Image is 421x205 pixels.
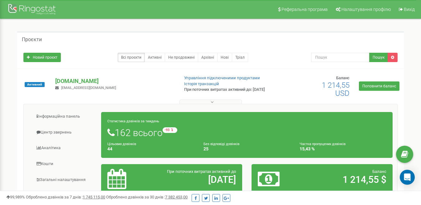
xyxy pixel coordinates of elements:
[300,147,386,151] h4: 15,43 %
[28,156,101,172] a: Кошти
[167,169,236,174] span: При поточних витратах активний до
[118,53,145,62] a: Всі проєкти
[359,81,399,91] a: Поповнити баланс
[107,127,386,138] h1: 162 всього
[163,127,177,133] small: -93
[28,172,101,188] a: Загальні налаштування
[369,53,388,62] button: Пошук
[165,195,188,199] u: 7 382 453,00
[311,53,370,62] input: Пошук
[61,86,116,90] span: [EMAIL_ADDRESS][DOMAIN_NAME]
[154,174,236,185] h2: [DATE]
[107,142,136,146] small: Цільових дзвінків
[107,147,194,151] h4: 44
[300,142,345,146] small: Частка пропущених дзвінків
[144,53,165,62] a: Активні
[322,81,350,98] span: 1 214,55 USD
[184,76,260,80] a: Управління підключеними продуктами
[341,7,391,12] span: Налаштування профілю
[28,140,101,156] a: Аналiтика
[372,169,386,174] span: Баланс
[107,119,159,123] small: Статистика дзвінків за тиждень
[28,188,101,203] a: Віртуальна АТС
[184,87,271,93] p: При поточних витратах активний до: [DATE]
[6,195,25,199] span: 99,989%
[184,81,219,86] a: Історія транзакцій
[165,53,198,62] a: Не продовжені
[217,53,232,62] a: Нові
[83,195,105,199] u: 1 745 115,00
[336,76,350,80] span: Баланс
[203,142,239,146] small: Без відповіді дзвінків
[22,37,42,42] h5: Проєкти
[23,53,61,62] a: Новий проєкт
[404,7,415,12] span: Вихід
[28,109,101,124] a: Інформаційна панель
[28,125,101,140] a: Центр звернень
[304,174,386,185] h2: 1 214,55 $
[55,77,174,85] p: [DOMAIN_NAME]
[106,195,188,199] span: Оброблено дзвінків за 30 днів :
[203,147,290,151] h4: 25
[232,53,248,62] a: Тріал
[281,7,328,12] span: Реферальна програма
[198,53,218,62] a: Архівні
[26,195,105,199] span: Оброблено дзвінків за 7 днів :
[400,170,415,185] div: Open Intercom Messenger
[25,82,45,87] span: Активний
